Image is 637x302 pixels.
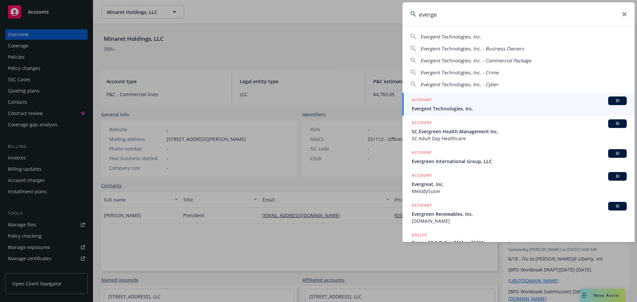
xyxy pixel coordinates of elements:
span: SC Evergreen Health Management Inc. [412,128,627,135]
span: Evergent Technologies, Inc. - Business Owners [420,45,524,52]
span: SC Adult Day Healthcare [412,135,627,142]
span: Evergent Technologies, Inc. - Crime [420,69,499,76]
input: Search... [402,2,635,26]
span: Evergent Technologies, Inc. [420,33,481,40]
a: ACCOUNTBIEvergreen Renewables, Inc.[DOMAIN_NAME] [402,198,635,228]
a: POLICYExcess E&O/Cyber $5M xs $15M [402,228,635,257]
span: MelodySusie [412,188,627,195]
span: [DOMAIN_NAME] [412,217,627,224]
span: Evergent Technologies, Inc. - Commercial Package [420,57,531,64]
h5: ACCOUNT [412,96,432,104]
span: BI [611,173,624,179]
span: Evergent Technologies, Inc. [412,105,627,112]
h5: ACCOUNT [412,149,432,157]
span: BI [611,121,624,127]
a: ACCOUNTBIEvergreat, Inc.MelodySusie [402,168,635,198]
span: Evergreen International Group, LLC [412,158,627,165]
h5: POLICY [412,232,427,238]
span: Evergent Technologies, Inc. - Cyber [420,81,498,88]
a: ACCOUNTBISC Evergreen Health Management Inc.SC Adult Day Healthcare [402,116,635,146]
span: Evergreen Renewables, Inc. [412,211,627,217]
h5: ACCOUNT [412,119,432,127]
span: BI [611,98,624,104]
h5: ACCOUNT [412,172,432,180]
span: Excess E&O/Cyber $5M xs $15M [412,239,627,246]
span: BI [611,203,624,209]
h5: ACCOUNT [412,202,432,210]
a: ACCOUNTBIEvergreen International Group, LLC [402,146,635,168]
span: Evergreat, Inc. [412,181,627,188]
span: BI [611,151,624,156]
a: ACCOUNTBIEvergent Technologies, Inc. [402,93,635,116]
